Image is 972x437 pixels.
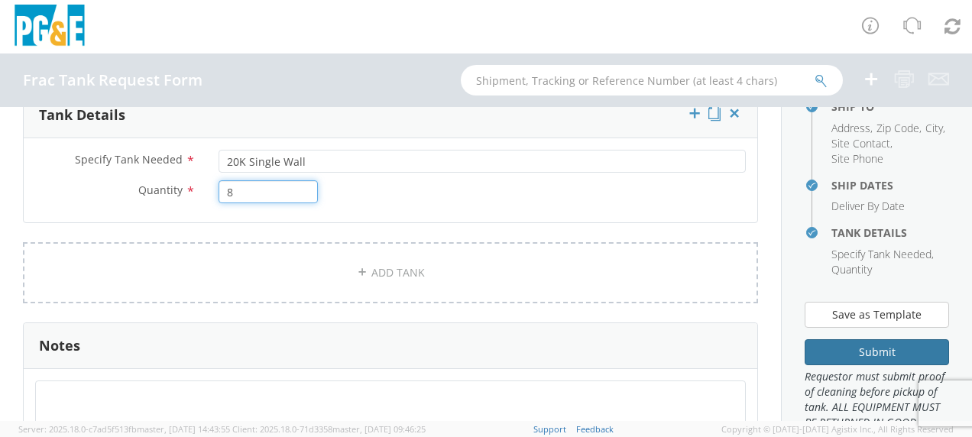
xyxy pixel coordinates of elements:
[75,152,183,167] span: Specify Tank Needed
[576,423,614,435] a: Feedback
[461,65,843,95] input: Shipment, Tracking or Reference Number (at least 4 chars)
[831,121,870,135] span: Address
[925,121,945,136] li: ,
[831,136,890,151] span: Site Contact
[23,72,202,89] h4: Frac Tank Request Form
[138,183,183,197] span: Quantity
[18,423,230,435] span: Server: 2025.18.0-c7ad5f513fb
[137,423,230,435] span: master, [DATE] 14:43:55
[23,242,758,303] a: ADD TANK
[831,180,949,191] h4: Ship Dates
[831,227,949,238] h4: Tank Details
[831,262,872,277] span: Quantity
[831,199,905,213] span: Deliver By Date
[805,302,949,328] button: Save as Template
[332,423,426,435] span: master, [DATE] 09:46:25
[11,5,88,50] img: pge-logo-06675f144f4cfa6a6814.png
[232,423,426,435] span: Client: 2025.18.0-71d3358
[925,121,943,135] span: City
[39,108,125,123] h3: Tank Details
[831,136,893,151] li: ,
[721,423,954,435] span: Copyright © [DATE]-[DATE] Agistix Inc., All Rights Reserved
[876,121,922,136] li: ,
[533,423,566,435] a: Support
[831,247,934,262] li: ,
[39,338,80,354] h3: Notes
[876,121,919,135] span: Zip Code
[831,151,883,166] span: Site Phone
[831,101,949,112] h4: Ship To
[805,339,949,365] button: Submit
[831,121,873,136] li: ,
[831,247,932,261] span: Specify Tank Needed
